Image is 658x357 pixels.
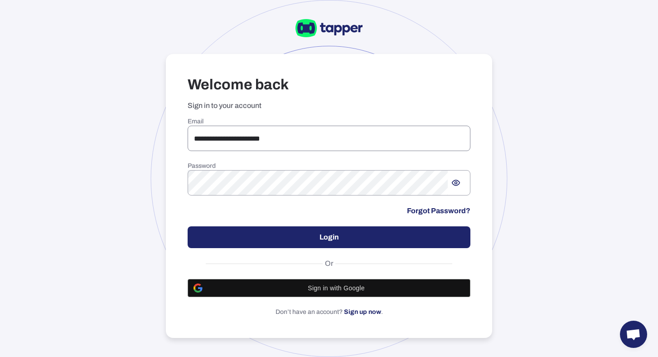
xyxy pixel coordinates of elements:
[323,259,336,268] span: Or
[188,226,470,248] button: Login
[188,101,470,110] p: Sign in to your account
[188,279,470,297] button: Sign in with Google
[208,284,464,292] span: Sign in with Google
[188,117,470,126] h6: Email
[188,162,470,170] h6: Password
[188,76,470,94] h3: Welcome back
[188,308,470,316] p: Don’t have an account? .
[448,175,464,191] button: Show password
[620,321,647,348] div: Open chat
[344,308,381,315] a: Sign up now
[407,206,470,215] a: Forgot Password?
